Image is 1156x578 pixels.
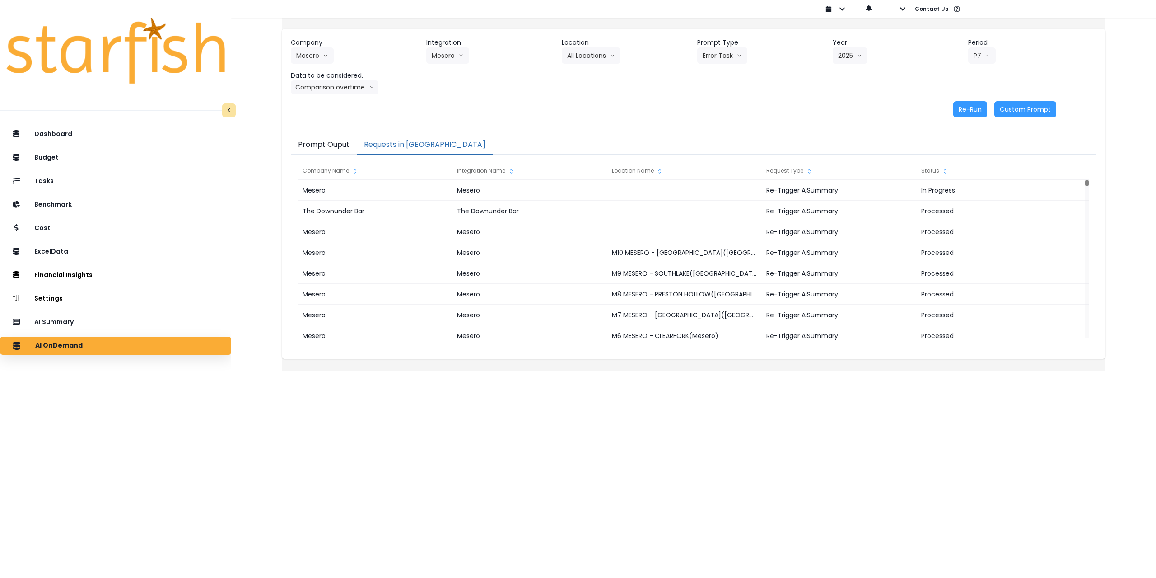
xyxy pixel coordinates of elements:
svg: arrow down line [369,83,374,92]
div: Company Name [298,162,452,180]
div: The Downunder Bar [452,201,606,221]
header: Integration [426,38,555,47]
header: Data to be considered. [291,71,419,80]
p: AI Summary [34,318,74,326]
div: M8 MESERO - PRESTON HOLLOW([GEOGRAPHIC_DATA]) [607,284,761,305]
div: Mesero [298,325,452,346]
div: M10 MESERO - [GEOGRAPHIC_DATA]([GEOGRAPHIC_DATA]) [607,242,761,263]
p: Cost [34,224,51,232]
div: Re-Trigger AiSummary [762,305,916,325]
button: 2025arrow down line [833,47,867,64]
svg: sort [508,168,515,175]
svg: sort [942,168,949,175]
div: Mesero [452,284,606,305]
div: M9 MESERO - SOUTHLAKE([GEOGRAPHIC_DATA]) [607,263,761,284]
svg: arrow down line [857,51,862,60]
button: Meseroarrow down line [291,47,334,64]
header: Location [562,38,690,47]
div: Location Name [607,162,761,180]
div: Mesero [298,221,452,242]
div: Re-Trigger AiSummary [762,263,916,284]
div: Mesero [298,305,452,325]
div: Processed [917,201,1071,221]
button: Meseroarrow down line [426,47,469,64]
div: Re-Trigger AiSummary [762,221,916,242]
div: Processed [917,221,1071,242]
button: Requests in [GEOGRAPHIC_DATA] [357,136,493,155]
div: In Progress [917,180,1071,201]
div: Mesero [452,263,606,284]
div: Processed [917,284,1071,305]
div: Mesero [298,180,452,201]
p: Tasks [34,177,54,185]
div: Mesero [298,263,452,284]
div: Re-Trigger AiSummary [762,325,916,346]
div: Request Type [762,162,916,180]
button: P7arrow left line [968,47,996,64]
svg: arrow down line [736,51,742,60]
div: Mesero [298,284,452,305]
div: M7 MESERO - [GEOGRAPHIC_DATA]([GEOGRAPHIC_DATA]) [607,305,761,325]
svg: arrow down line [610,51,615,60]
header: Prompt Type [697,38,825,47]
svg: arrow down line [323,51,328,60]
button: All Locationsarrow down line [562,47,620,64]
div: Re-Trigger AiSummary [762,201,916,221]
header: Period [968,38,1096,47]
div: Re-Trigger AiSummary [762,180,916,201]
div: Status [917,162,1071,180]
div: Mesero [452,242,606,263]
div: Mesero [452,305,606,325]
svg: sort [806,168,813,175]
div: Mesero [298,242,452,263]
div: The Downunder Bar [298,201,452,221]
div: Mesero [452,180,606,201]
p: Benchmark [34,201,72,208]
div: Mesero [452,325,606,346]
div: Processed [917,325,1071,346]
div: Processed [917,305,1071,325]
p: ExcelData [34,248,68,255]
button: Custom Prompt [994,101,1056,117]
p: Budget [34,154,59,161]
div: Integration Name [452,162,606,180]
svg: arrow down line [458,51,464,60]
p: AI OnDemand [35,342,83,350]
svg: sort [656,168,663,175]
header: Year [833,38,961,47]
button: Comparison overtimearrow down line [291,80,378,94]
svg: sort [351,168,359,175]
p: Dashboard [34,130,72,138]
div: Mesero [452,221,606,242]
div: Processed [917,242,1071,263]
button: Re-Run [953,101,987,117]
button: Error Taskarrow down line [697,47,747,64]
div: Processed [917,263,1071,284]
div: Re-Trigger AiSummary [762,242,916,263]
svg: arrow left line [985,51,990,60]
header: Company [291,38,419,47]
div: Re-Trigger AiSummary [762,284,916,305]
button: Prompt Ouput [291,136,357,155]
div: M6 MESERO - CLEARFORK(Mesero) [607,325,761,346]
